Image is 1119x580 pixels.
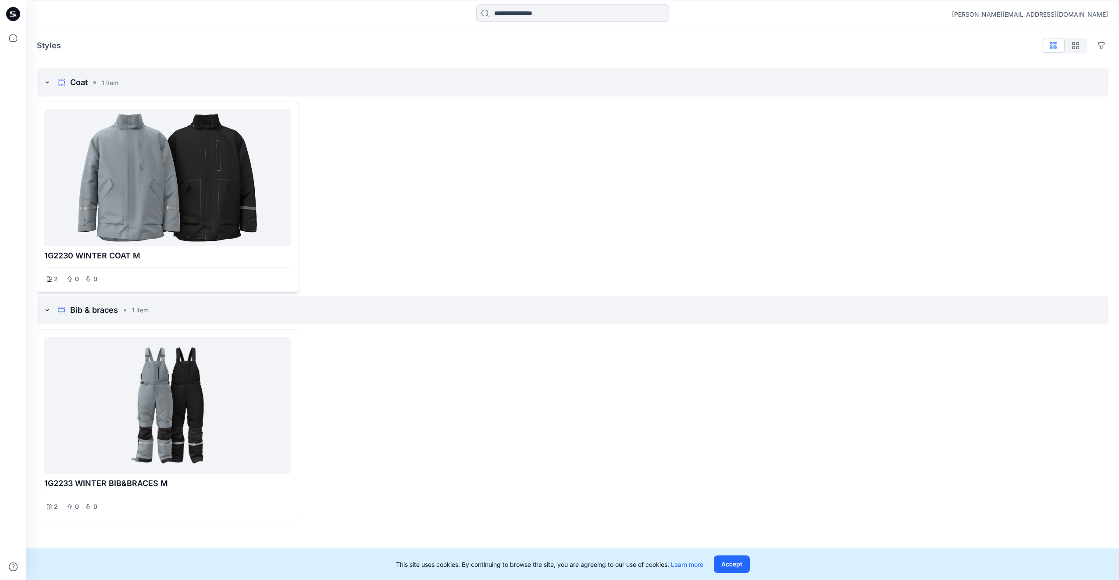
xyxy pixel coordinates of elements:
p: Bib & braces [70,304,118,316]
p: 0 [74,501,79,512]
button: Accept [714,555,750,573]
p: 0 [74,274,79,284]
a: Learn more [671,561,703,568]
p: 1 item [132,305,149,315]
div: [PERSON_NAME][EMAIL_ADDRESS][DOMAIN_NAME] [952,10,1108,19]
p: 0 [93,501,98,512]
p: This site uses cookies. By continuing to browse the site, you are agreeing to our use of cookies. [396,560,703,569]
p: 2 [54,274,58,284]
button: Options [1094,39,1108,53]
p: 2 [54,501,58,512]
p: Styles [37,39,61,52]
p: 1G2233 WINTER BIB&BRACES M [44,477,291,490]
p: 0 [93,274,98,284]
p: Coat [70,76,88,89]
p: 1G2230 WINTER COAT M [44,250,291,262]
p: 1 item [102,78,118,87]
